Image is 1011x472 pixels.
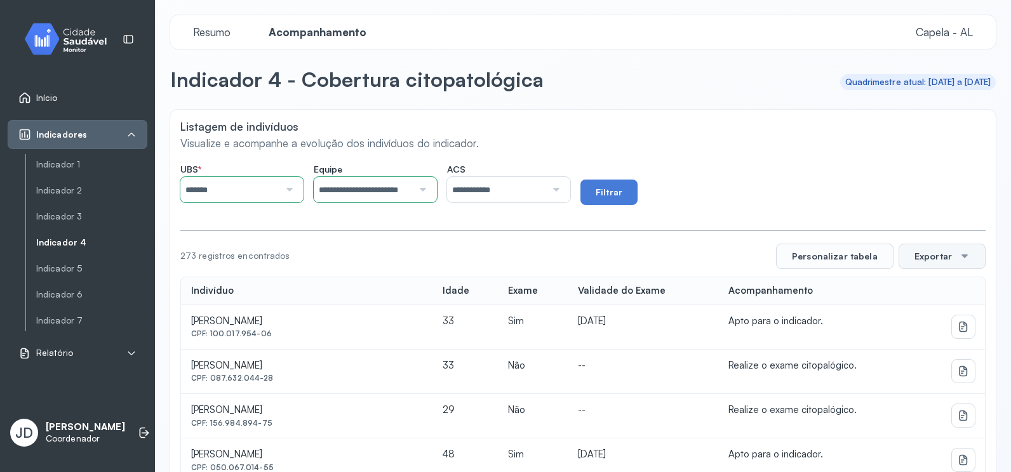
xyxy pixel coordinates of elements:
[718,350,925,394] td: Realize o exame citopalógico.
[432,350,498,394] td: 33
[191,374,422,383] div: CPF: 087.632.044-28
[180,120,986,133] p: Listagem de indivíduos
[36,263,147,274] a: Indicador 5
[443,285,469,297] div: Idade
[36,185,147,196] a: Indicador 2
[191,419,422,428] div: CPF: 156.984.894-75
[36,287,147,303] a: Indicador 6
[46,421,125,433] p: [PERSON_NAME]
[899,244,986,269] button: Exportar
[580,180,638,205] button: Filtrar
[15,424,33,441] span: JD
[36,261,147,277] a: Indicador 5
[191,285,234,297] div: Indivíduo
[508,285,538,297] div: Exame
[36,157,147,173] a: Indicador 1
[46,433,125,444] p: Coordenador
[36,235,147,251] a: Indicador 4
[508,360,558,372] div: Não
[180,136,986,150] p: Visualize e acompanhe a evolução dos indivíduos do indicador.
[180,26,243,39] a: Resumo
[508,315,558,327] div: Sim
[180,164,201,175] span: UBS
[191,329,422,338] div: CPF: 100.017.954-06
[191,449,422,461] div: [PERSON_NAME]
[36,159,147,170] a: Indicador 1
[578,315,708,327] div: [DATE]
[447,164,465,175] span: ACS
[36,93,58,103] span: Início
[18,91,137,104] a: Início
[36,237,147,248] a: Indicador 4
[36,183,147,199] a: Indicador 2
[13,20,128,58] img: monitor.svg
[508,404,558,416] div: Não
[185,25,238,39] span: Resumo
[36,129,87,140] span: Indicadores
[916,25,973,39] span: Capela - AL
[432,305,498,350] td: 33
[314,164,342,175] span: Equipe
[191,404,422,416] div: [PERSON_NAME]
[718,394,925,438] td: Realize o exame citopalógico.
[36,313,147,329] a: Indicador 7
[578,285,666,297] div: Validade do Exame
[261,25,374,39] span: Acompanhamento
[180,251,290,261] div: 273 registros encontrados
[36,211,147,222] a: Indicador 3
[578,449,708,461] div: [DATE]
[718,305,925,350] td: Apto para o indicador.
[36,315,147,326] a: Indicador 7
[776,244,894,269] button: Personalizar tabela
[36,209,147,225] a: Indicador 3
[578,360,708,372] div: --
[578,404,708,416] div: --
[508,449,558,461] div: Sim
[256,26,379,39] a: Acompanhamento
[845,77,991,88] div: Quadrimestre atual: [DATE] a [DATE]
[432,394,498,438] td: 29
[191,463,422,472] div: CPF: 050.067.014-55
[191,315,422,327] div: [PERSON_NAME]
[36,348,73,358] span: Relatório
[36,289,147,300] a: Indicador 6
[728,285,813,297] div: Acompanhamento
[170,67,544,92] p: Indicador 4 - Cobertura citopatológica
[191,360,422,372] div: [PERSON_NAME]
